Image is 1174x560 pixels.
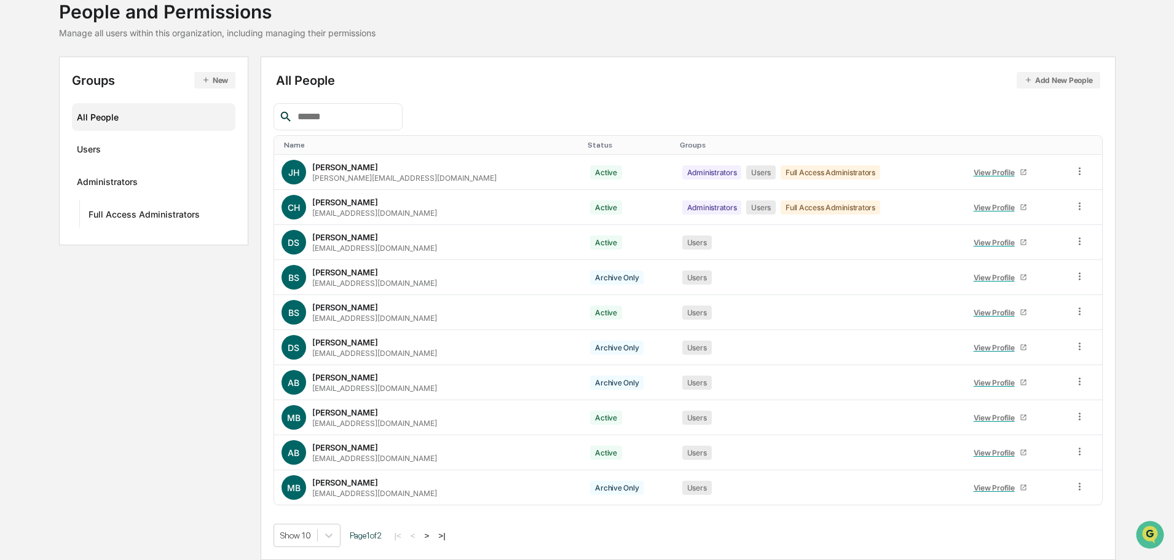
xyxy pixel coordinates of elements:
button: |< [391,530,405,541]
div: View Profile [974,168,1020,177]
div: Users [682,306,712,320]
div: Users [682,270,712,285]
div: View Profile [974,273,1020,282]
div: View Profile [974,378,1020,387]
div: Archive Only [590,376,644,390]
a: View Profile [968,338,1032,357]
span: Data Lookup [25,178,77,191]
button: Add New People [1017,72,1100,89]
span: BS [288,272,299,283]
iframe: Open customer support [1135,519,1168,553]
div: Active [590,446,622,460]
div: [PERSON_NAME] [312,408,378,417]
div: Active [590,165,622,179]
a: View Profile [968,443,1032,462]
img: 1746055101610-c473b297-6a78-478c-a979-82029cc54cd1 [12,94,34,116]
div: Users [682,411,712,425]
button: > [421,530,433,541]
div: View Profile [974,203,1020,212]
div: All People [77,107,231,127]
div: Toggle SortBy [1076,141,1097,149]
span: MB [287,483,301,493]
div: Administrators [682,200,742,215]
button: < [407,530,419,541]
div: Full Access Administrators [781,165,880,179]
div: [PERSON_NAME] [312,302,378,312]
div: [PERSON_NAME] [312,267,378,277]
div: Archive Only [590,341,644,355]
a: View Profile [968,408,1032,427]
div: View Profile [974,308,1020,317]
div: Full Access Administrators [89,209,200,224]
a: 🖐️Preclearance [7,150,84,172]
div: Users [682,376,712,390]
div: Archive Only [590,481,644,495]
div: Toggle SortBy [966,141,1062,149]
a: 🔎Data Lookup [7,173,82,195]
div: [EMAIL_ADDRESS][DOMAIN_NAME] [312,314,437,323]
div: [EMAIL_ADDRESS][DOMAIN_NAME] [312,419,437,428]
div: Full Access Administrators [781,200,880,215]
span: Page 1 of 2 [350,530,382,540]
div: [EMAIL_ADDRESS][DOMAIN_NAME] [312,243,437,253]
span: CH [288,202,300,213]
div: Users [746,200,776,215]
div: Users [682,481,712,495]
div: [EMAIL_ADDRESS][DOMAIN_NAME] [312,454,437,463]
div: [EMAIL_ADDRESS][DOMAIN_NAME] [312,208,437,218]
div: 🖐️ [12,156,22,166]
span: Preclearance [25,155,79,167]
a: Powered byPylon [87,208,149,218]
span: AB [288,448,299,458]
a: View Profile [968,198,1032,217]
div: [EMAIL_ADDRESS][DOMAIN_NAME] [312,489,437,498]
div: Active [590,411,622,425]
div: [EMAIL_ADDRESS][DOMAIN_NAME] [312,278,437,288]
div: [PERSON_NAME] [312,373,378,382]
div: Users [682,235,712,250]
button: Start new chat [209,98,224,112]
div: Users [77,144,101,159]
div: [PERSON_NAME][EMAIL_ADDRESS][DOMAIN_NAME] [312,173,497,183]
a: View Profile [968,303,1032,322]
div: [PERSON_NAME] [312,162,378,172]
div: View Profile [974,448,1020,457]
span: Attestations [101,155,152,167]
div: [PERSON_NAME] [312,443,378,452]
div: All People [276,72,1100,89]
a: 🗄️Attestations [84,150,157,172]
div: Users [746,165,776,179]
span: DS [288,342,299,353]
span: BS [288,307,299,318]
button: >| [435,530,449,541]
div: Groups [72,72,236,89]
div: 🔎 [12,179,22,189]
div: View Profile [974,343,1020,352]
div: Administrators [77,176,138,191]
div: Active [590,200,622,215]
div: Active [590,235,622,250]
div: Archive Only [590,270,644,285]
div: [PERSON_NAME] [312,337,378,347]
button: New [194,72,235,89]
p: How can we help? [12,26,224,45]
div: [EMAIL_ADDRESS][DOMAIN_NAME] [312,349,437,358]
div: [PERSON_NAME] [312,478,378,487]
a: View Profile [968,478,1032,497]
div: [PERSON_NAME] [312,232,378,242]
div: Toggle SortBy [680,141,956,149]
span: AB [288,377,299,388]
div: [PERSON_NAME] [312,197,378,207]
div: 🗄️ [89,156,99,166]
span: MB [287,412,301,423]
div: [EMAIL_ADDRESS][DOMAIN_NAME] [312,384,437,393]
div: Administrators [682,165,742,179]
span: DS [288,237,299,248]
div: Active [590,306,622,320]
a: View Profile [968,268,1032,287]
div: Manage all users within this organization, including managing their permissions [59,28,376,38]
span: Pylon [122,208,149,218]
a: View Profile [968,373,1032,392]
